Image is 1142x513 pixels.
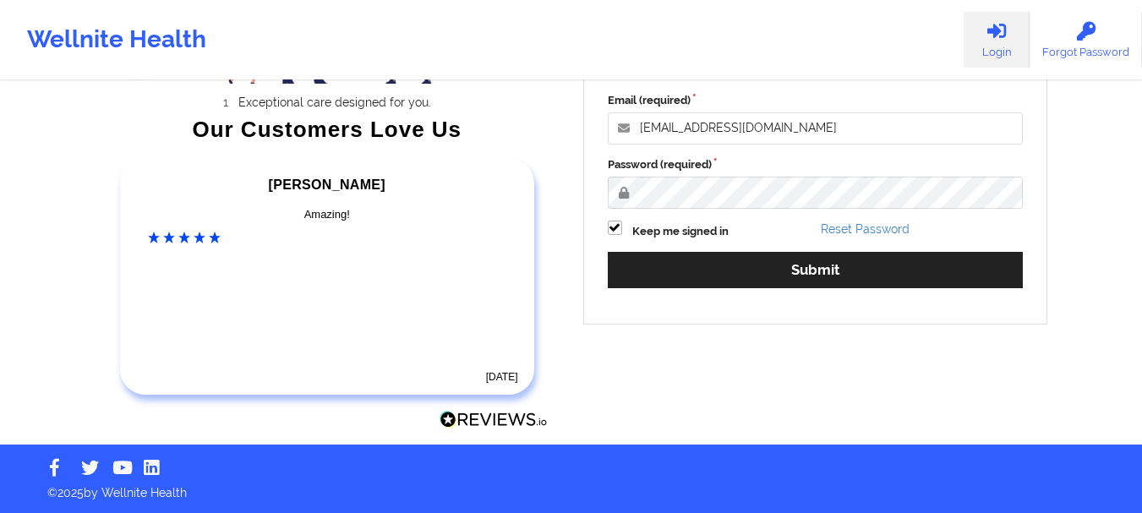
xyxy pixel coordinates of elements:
button: Submit [608,252,1024,288]
label: Keep me signed in [632,223,729,240]
a: Reset Password [821,222,910,236]
a: Reviews.io Logo [440,411,548,433]
div: Amazing! [148,206,506,223]
label: Password (required) [608,156,1024,173]
img: Reviews.io Logo [440,411,548,428]
input: Email address [608,112,1024,145]
p: © 2025 by Wellnite Health [36,472,1106,501]
a: Forgot Password [1030,12,1142,68]
time: [DATE] [486,371,518,383]
label: Email (required) [608,92,1024,109]
span: [PERSON_NAME] [269,177,385,192]
li: Exceptional care designed for you. [122,96,548,109]
a: Login [964,12,1030,68]
div: Our Customers Love Us [107,121,548,138]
